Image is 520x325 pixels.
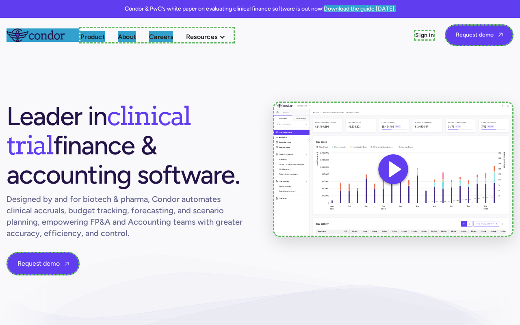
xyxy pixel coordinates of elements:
a: Product [80,31,105,42]
h1: Leader in finance & accounting software. [6,102,247,189]
span:  [498,32,503,37]
a: home [6,28,79,41]
a: Sign in [414,30,435,41]
h1: Designed by and for biotech & pharma, Condor automates clinical accruals, budget tracking, foreca... [6,193,247,239]
div: Resources [186,31,234,42]
a: About [118,31,136,42]
p: Condor & PwC's white paper on evaluating clinical finance software is out now! [125,5,396,13]
a: Request demo [6,252,80,275]
div: Resources [186,31,217,42]
a: Careers [149,31,173,42]
span: clinical trial [6,100,191,161]
span:  [65,261,69,266]
a: Download the guide [DATE]. [324,5,396,12]
a: Request demo [445,24,513,46]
